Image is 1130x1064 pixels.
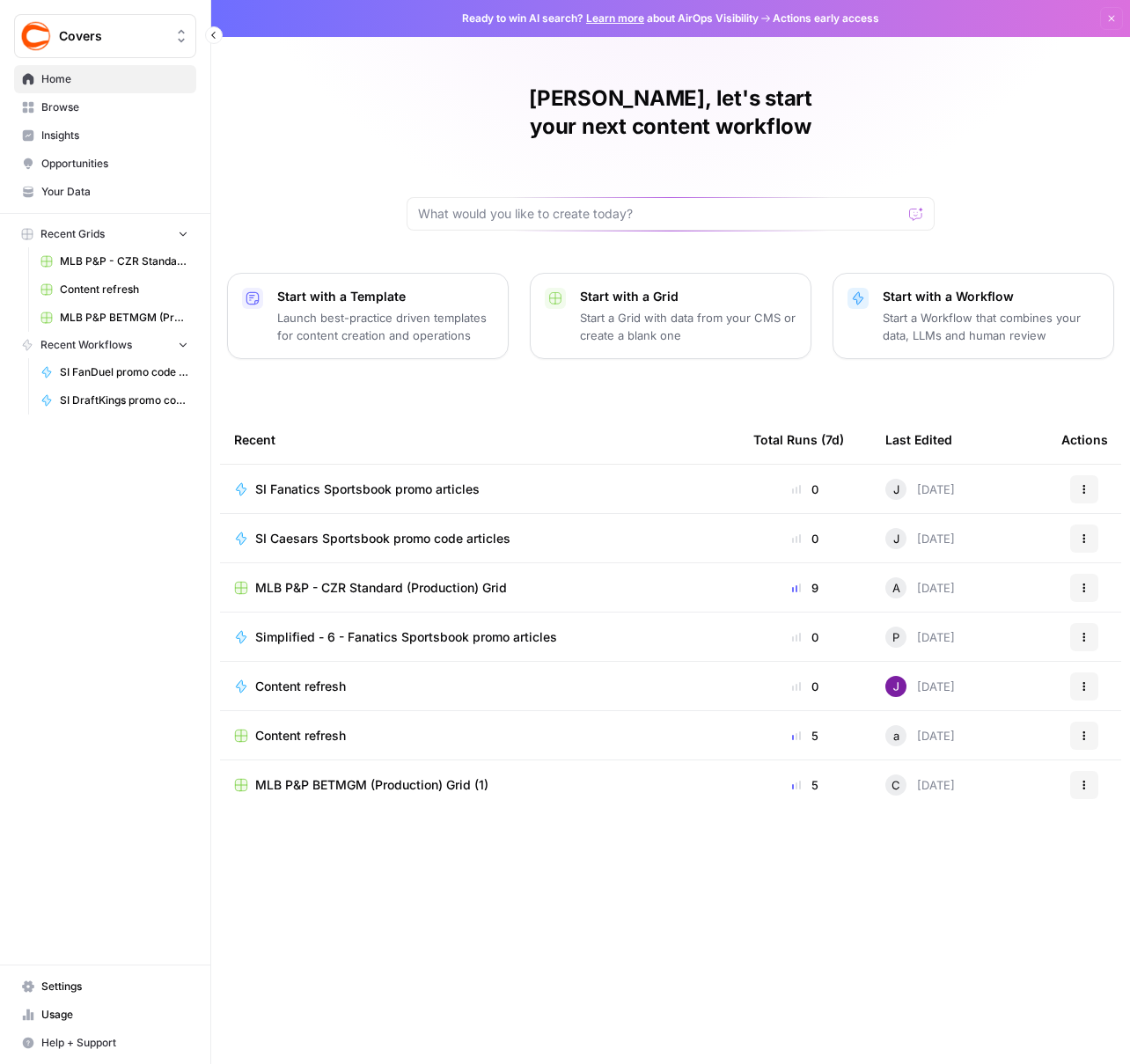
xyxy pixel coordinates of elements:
span: SI Fanatics Sportsbook promo articles [255,481,480,498]
span: Content refresh [255,727,346,745]
button: Workspace: Covers [14,14,196,58]
p: Start with a Grid [580,288,796,305]
span: SI DraftKings promo code articles [60,393,188,408]
a: SI Caesars Sportsbook promo code articles [234,530,725,547]
span: Actions early access [773,11,879,26]
a: Usage [14,1001,196,1029]
a: Learn more [586,11,644,25]
a: Content refresh [33,275,196,304]
a: MLB P&P BETMGM (Production) Grid (1) [234,776,725,794]
a: MLB P&P - CZR Standard (Production) Grid [33,247,196,275]
span: J [893,530,899,547]
p: Start a Workflow that combines your data, LLMs and human review [883,309,1099,344]
a: MLB P&P BETMGM (Production) Grid (1) [33,304,196,332]
span: A [892,579,900,597]
div: Last Edited [885,415,952,464]
span: Insights [41,128,188,143]
button: Start with a WorkflowStart a Workflow that combines your data, LLMs and human review [833,273,1114,359]
div: [DATE] [885,627,955,648]
img: nj1ssy6o3lyd6ijko0eoja4aphzn [885,676,906,697]
a: Content refresh [234,678,725,695]
span: Covers [59,27,165,45]
span: Your Data [41,184,188,200]
span: Recent Workflows [40,337,132,353]
span: MLB P&P BETMGM (Production) Grid (1) [255,776,488,794]
div: 0 [753,678,857,695]
span: MLB P&P - CZR Standard (Production) Grid [255,579,507,597]
div: [DATE] [885,528,955,549]
a: Opportunities [14,150,196,178]
p: Start with a Workflow [883,288,1099,305]
a: SI Fanatics Sportsbook promo articles [234,481,725,498]
button: Recent Grids [14,221,196,247]
h1: [PERSON_NAME], let's start your next content workflow [407,84,935,141]
div: 0 [753,530,857,547]
span: SI FanDuel promo code articles [60,364,188,380]
div: 5 [753,727,857,745]
div: [DATE] [885,577,955,598]
a: Content refresh [234,727,725,745]
span: Browse [41,99,188,115]
div: 5 [753,776,857,794]
span: Usage [41,1007,188,1023]
div: [DATE] [885,479,955,500]
div: Total Runs (7d) [753,415,844,464]
a: Settings [14,972,196,1001]
a: Home [14,65,196,93]
button: Help + Support [14,1029,196,1057]
button: Start with a GridStart a Grid with data from your CMS or create a blank one [530,273,811,359]
div: [DATE] [885,676,955,697]
span: Home [41,71,188,87]
div: [DATE] [885,774,955,796]
div: [DATE] [885,725,955,746]
div: 0 [753,628,857,646]
a: Insights [14,121,196,150]
span: Content refresh [255,678,346,695]
button: Recent Workflows [14,332,196,358]
span: Settings [41,979,188,994]
div: 9 [753,579,857,597]
span: Opportunities [41,156,188,172]
input: What would you like to create today? [418,205,902,223]
a: SI DraftKings promo code articles [33,386,196,415]
span: SI Caesars Sportsbook promo code articles [255,530,510,547]
a: Your Data [14,178,196,206]
span: Simplified - 6 - Fanatics Sportsbook promo articles [255,628,557,646]
span: Content refresh [60,282,188,297]
span: a [893,727,899,745]
span: Ready to win AI search? about AirOps Visibility [462,11,759,26]
a: Browse [14,93,196,121]
div: Actions [1061,415,1108,464]
button: Start with a TemplateLaunch best-practice driven templates for content creation and operations [227,273,509,359]
span: MLB P&P - CZR Standard (Production) Grid [60,253,188,269]
span: C [892,776,900,794]
span: MLB P&P BETMGM (Production) Grid (1) [60,310,188,326]
div: 0 [753,481,857,498]
span: P [892,628,899,646]
a: SI FanDuel promo code articles [33,358,196,386]
p: Launch best-practice driven templates for content creation and operations [277,309,494,344]
a: Simplified - 6 - Fanatics Sportsbook promo articles [234,628,725,646]
span: Recent Grids [40,226,105,242]
a: MLB P&P - CZR Standard (Production) Grid [234,579,725,597]
div: Recent [234,415,725,464]
img: Covers Logo [20,20,52,52]
p: Start with a Template [277,288,494,305]
p: Start a Grid with data from your CMS or create a blank one [580,309,796,344]
span: J [893,481,899,498]
span: Help + Support [41,1035,188,1051]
